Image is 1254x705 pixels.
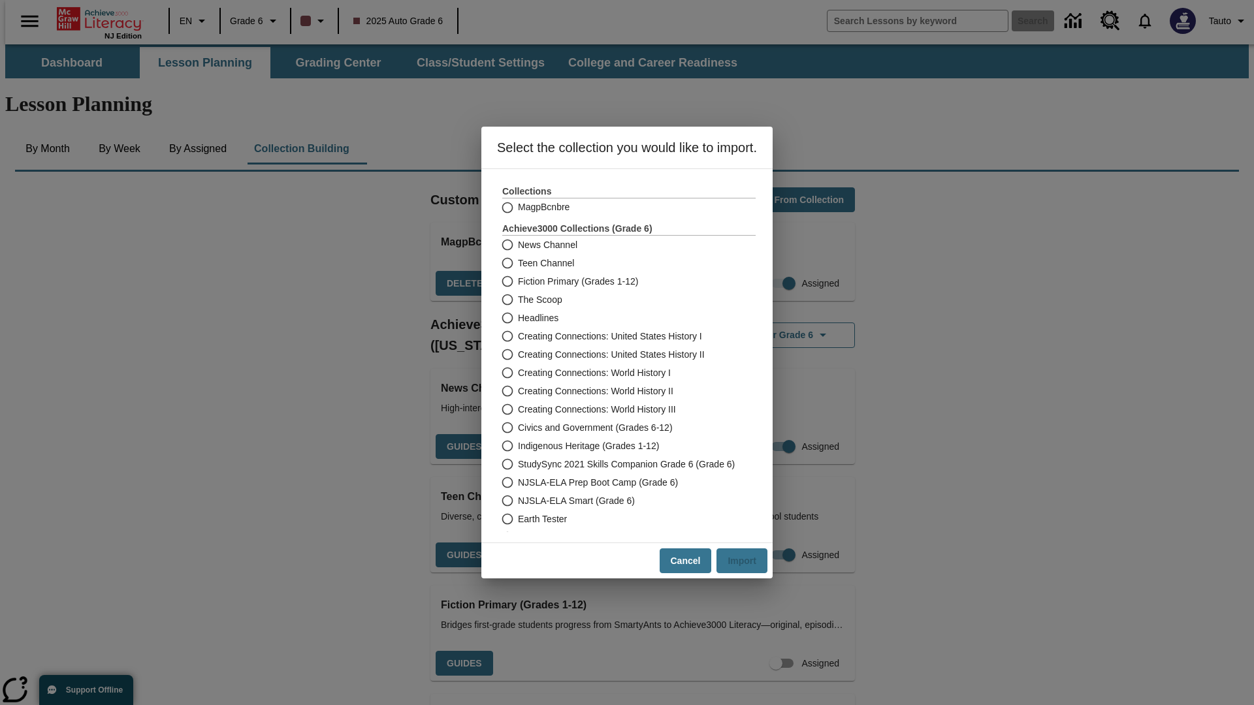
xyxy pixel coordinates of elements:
[518,476,678,490] span: NJSLA-ELA Prep Boot Camp (Grade 6)
[518,366,671,380] span: Creating Connections: World History I
[518,200,570,214] span: MagpBcnbre
[518,238,577,252] span: News Channel
[518,531,613,544] span: Civics and Government
[518,275,638,289] span: Fiction Primary (Grades 1-12)
[518,257,574,270] span: Teen Channel
[518,458,735,471] span: StudySync 2021 Skills Companion Grade 6 (Grade 6)
[518,293,562,307] span: The Scoop
[518,421,673,435] span: Civics and Government (Grades 6-12)
[518,348,705,362] span: Creating Connections: United States History II
[502,222,756,235] h3: Achieve3000 Collections (Grade 6 )
[518,330,702,343] span: Creating Connections: United States History I
[518,403,676,416] span: Creating Connections: World History III
[518,494,635,508] span: NJSLA-ELA Smart (Grade 6)
[518,512,567,526] span: Earth Tester
[518,439,659,453] span: Indigenous Heritage (Grades 1-12)
[502,185,756,198] h3: Collections
[481,127,773,168] h6: Select the collection you would like to import.
[660,548,712,574] button: Cancel
[518,311,558,325] span: Headlines
[518,384,673,398] span: Creating Connections: World History II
